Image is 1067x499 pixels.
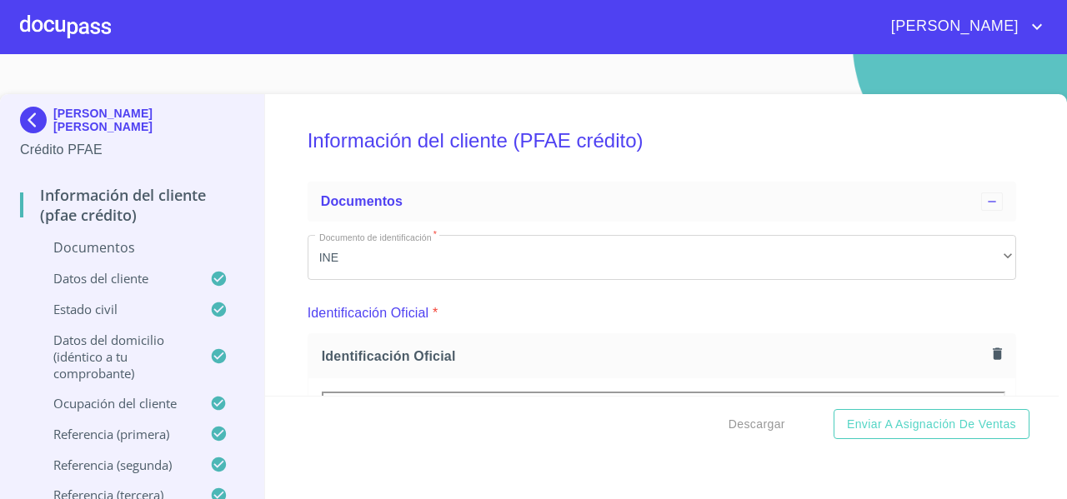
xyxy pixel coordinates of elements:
span: Enviar a Asignación de Ventas [847,414,1016,435]
span: [PERSON_NAME] [879,13,1027,40]
p: Datos del domicilio (idéntico a tu comprobante) [20,332,210,382]
span: Identificación Oficial [322,347,986,365]
p: Documentos [20,238,244,257]
button: Descargar [722,409,792,440]
button: account of current user [879,13,1047,40]
p: Referencia (primera) [20,426,210,442]
span: Descargar [729,414,785,435]
div: INE [308,235,1016,280]
button: Enviar a Asignación de Ventas [834,409,1029,440]
p: Identificación Oficial [308,303,429,323]
div: Documentos [308,182,1016,222]
p: Crédito PFAE [20,140,244,160]
p: Información del cliente (PFAE crédito) [20,185,244,225]
p: Datos del cliente [20,270,210,287]
div: [PERSON_NAME] [PERSON_NAME] [20,107,244,140]
p: Referencia (segunda) [20,457,210,473]
h5: Información del cliente (PFAE crédito) [308,107,1016,175]
p: [PERSON_NAME] [PERSON_NAME] [53,107,244,133]
span: Documentos [321,194,403,208]
p: Ocupación del Cliente [20,395,210,412]
img: Docupass spot blue [20,107,53,133]
p: Estado Civil [20,301,210,317]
